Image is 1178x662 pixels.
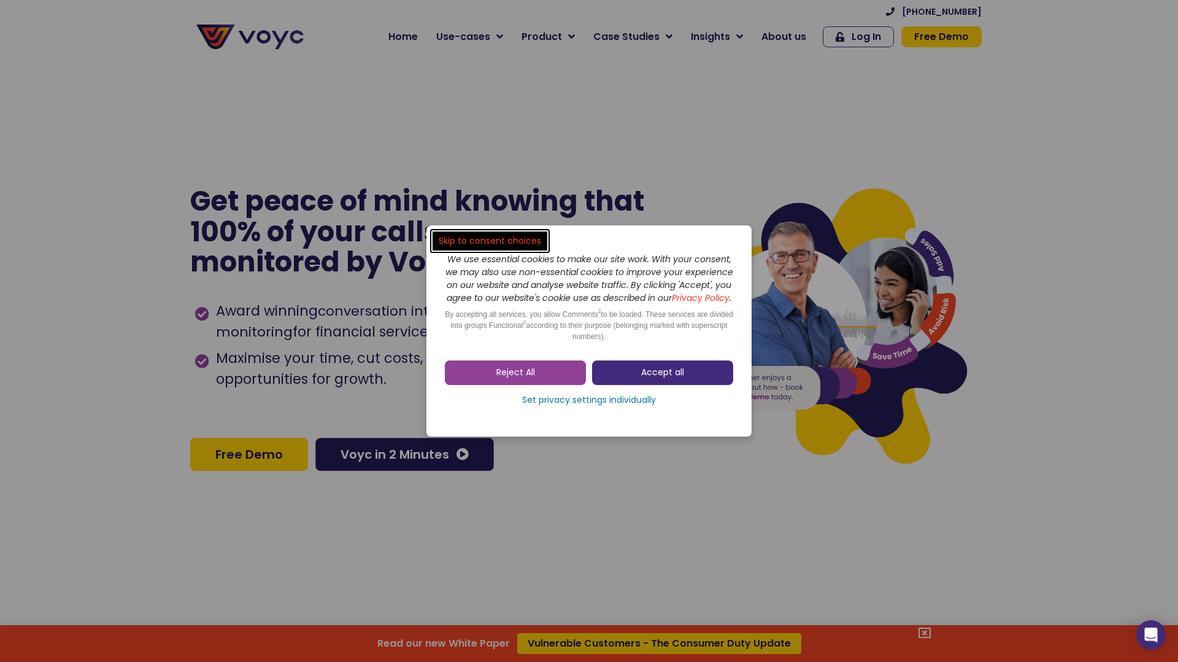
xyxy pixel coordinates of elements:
a: Privacy Policy [253,255,310,268]
span: Set privacy settings individually [522,394,656,407]
span: Job title [163,99,204,114]
sup: 2 [598,308,601,314]
a: Reject All [445,360,586,385]
a: Skip to consent choices [433,232,547,251]
span: Accept all [641,367,684,379]
span: Phone [163,49,193,63]
i: We use essential cookies to make our site work. With your consent, we may also use non-essential ... [445,253,733,304]
a: Privacy Policy [672,292,730,304]
span: Reject All [496,367,535,379]
a: Set privacy settings individually [445,391,733,410]
span: By accepting all services, you allow Comments to be loaded. These services are divided into group... [445,310,733,341]
sup: 2 [523,319,526,325]
a: Accept all [592,360,733,385]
